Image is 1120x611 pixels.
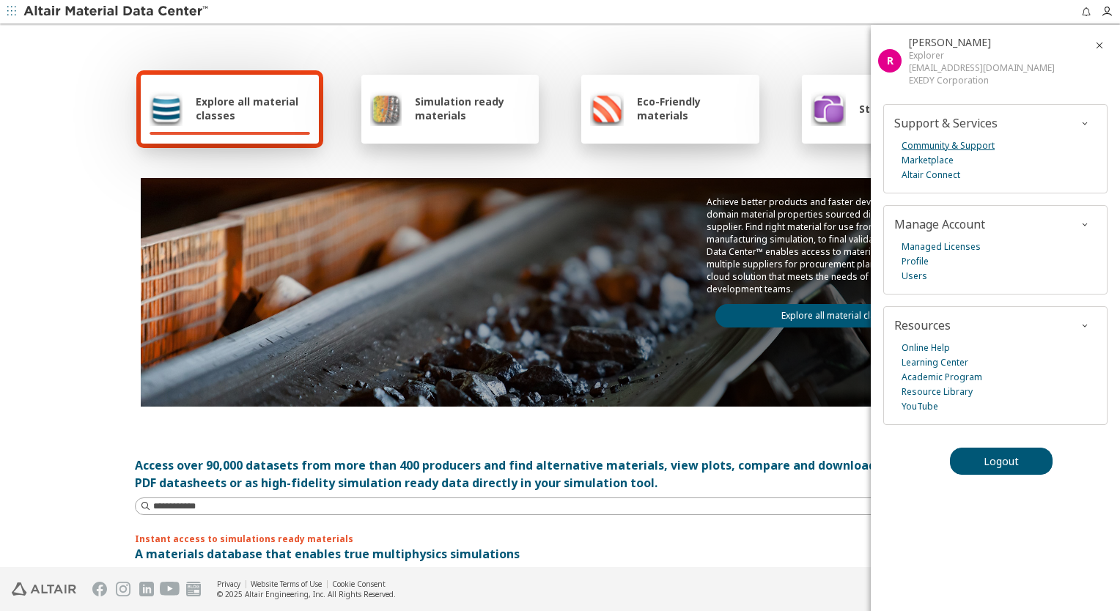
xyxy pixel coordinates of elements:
[902,138,995,153] a: Community & Support
[902,254,929,269] a: Profile
[251,579,322,589] a: Website Terms of Use
[135,456,985,492] div: Access over 90,000 datasets from more than 400 producers and find alternative materials, view plo...
[909,35,991,49] span: Ryutaro Shimomaki
[715,304,962,327] a: Explore all material classes
[894,115,998,131] span: Support & Services
[902,168,960,182] a: Altair Connect
[332,579,386,589] a: Cookie Consent
[707,196,970,295] p: Achieve better products and faster development with multi-domain material properties sourced dire...
[909,49,1055,62] div: Explorer
[811,91,846,126] img: Stick-Slip database
[150,91,183,126] img: Explore all material classes
[12,582,76,596] img: Altair Engineering
[902,269,927,284] a: Users
[859,102,962,116] span: Stick-Slip database
[23,4,210,19] img: Altair Material Data Center
[902,385,973,399] a: Resource Library
[894,317,951,333] span: Resources
[902,341,950,355] a: Online Help
[370,91,402,126] img: Simulation ready materials
[902,240,981,254] a: Managed Licenses
[902,370,982,385] a: Academic Program
[887,53,894,67] span: R
[902,355,968,370] a: Learning Center
[902,399,938,414] a: YouTube
[135,545,985,563] p: A materials database that enables true multiphysics simulations
[415,95,530,122] span: Simulation ready materials
[135,533,985,545] p: Instant access to simulations ready materials
[217,589,396,599] div: © 2025 Altair Engineering, Inc. All Rights Reserved.
[637,95,750,122] span: Eco-Friendly materials
[950,448,1053,475] button: Logout
[984,454,1019,468] span: Logout
[902,153,954,168] a: Marketplace
[217,579,240,589] a: Privacy
[590,91,624,126] img: Eco-Friendly materials
[196,95,310,122] span: Explore all material classes
[894,216,985,232] span: Manage Account
[909,74,1055,86] div: EXEDY Corporation
[909,62,1055,74] div: [EMAIL_ADDRESS][DOMAIN_NAME]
